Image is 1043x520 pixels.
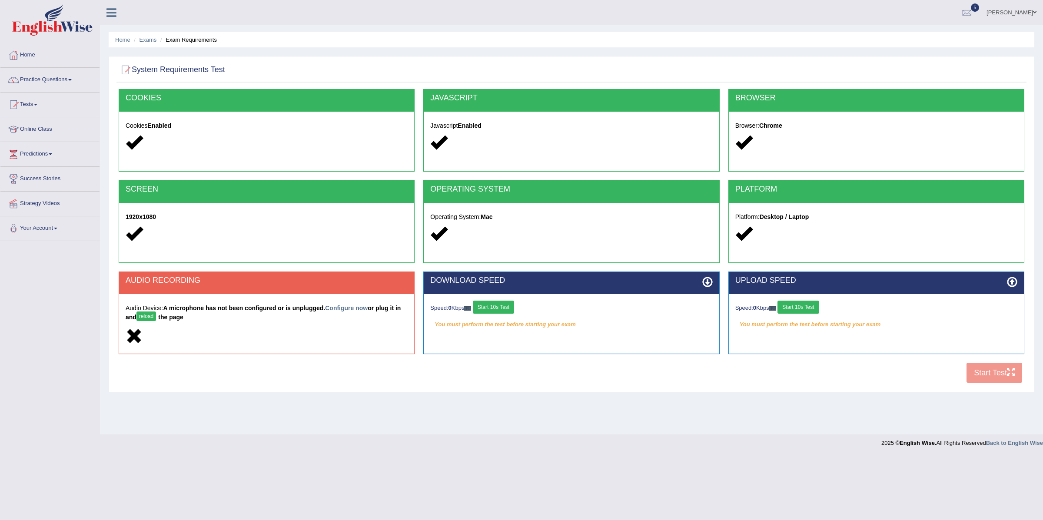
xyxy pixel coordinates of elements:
h2: SCREEN [126,185,408,194]
h2: OPERATING SYSTEM [430,185,712,194]
div: Speed: Kbps [735,301,1017,316]
a: Home [115,36,130,43]
h2: PLATFORM [735,185,1017,194]
strong: Enabled [458,122,481,129]
a: Online Class [0,117,100,139]
a: Strategy Videos [0,192,100,213]
h2: JAVASCRIPT [430,94,712,103]
button: Start 10s Test [473,301,514,314]
h2: BROWSER [735,94,1017,103]
h5: Operating System: [430,214,712,220]
a: Back to English Wise [986,440,1043,446]
h2: COOKIES [126,94,408,103]
strong: Desktop / Laptop [760,213,809,220]
strong: 0 [448,305,452,311]
strong: Chrome [759,122,782,129]
a: Configure now [325,305,368,311]
button: reload [136,311,156,321]
strong: 1920x1080 [126,213,156,220]
a: Exams [140,36,157,43]
li: Exam Requirements [158,36,217,44]
h5: Platform: [735,214,1017,220]
em: You must perform the test before starting your exam [430,318,712,331]
a: Your Account [0,216,100,238]
a: Home [0,43,100,65]
strong: Enabled [148,122,171,129]
strong: Mac [481,213,492,220]
h2: AUDIO RECORDING [126,276,408,285]
img: ajax-loader-fb-connection.gif [769,306,776,311]
h5: Audio Device: [126,305,408,323]
span: 5 [971,3,980,12]
h5: Cookies [126,123,408,129]
div: Speed: Kbps [430,301,712,316]
h5: Browser: [735,123,1017,129]
a: Practice Questions [0,68,100,89]
button: Start 10s Test [777,301,819,314]
a: Success Stories [0,167,100,189]
em: You must perform the test before starting your exam [735,318,1017,331]
h2: System Requirements Test [119,63,225,76]
h5: Javascript [430,123,712,129]
strong: 0 [753,305,756,311]
strong: A microphone has not been configured or is unplugged. or plug it in and the page [126,305,401,321]
h2: DOWNLOAD SPEED [430,276,712,285]
strong: English Wise. [900,440,936,446]
h2: UPLOAD SPEED [735,276,1017,285]
a: Tests [0,93,100,114]
img: ajax-loader-fb-connection.gif [464,306,471,311]
div: 2025 © All Rights Reserved [881,434,1043,447]
a: Predictions [0,142,100,164]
